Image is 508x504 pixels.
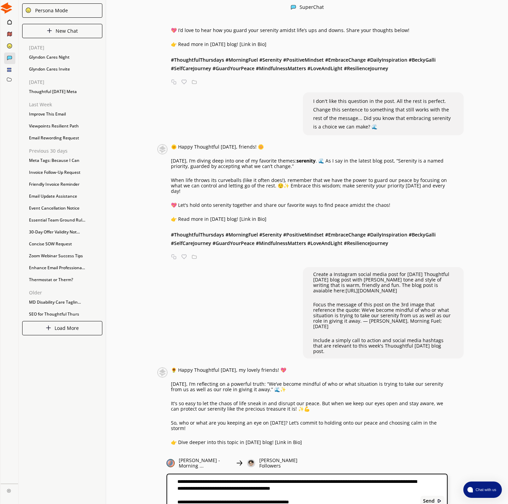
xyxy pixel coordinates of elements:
[171,440,448,445] p: 👉 Dive deeper into this topic in [DATE] blog! [Link in Bio]
[26,215,106,225] div: Essential Team Ground Rul...
[171,158,448,169] p: [DATE], I’m diving deep into one of my favorite themes: . 🌊 As I say in the latest blog post, “Se...
[171,57,436,72] b: # ThoughtfulThursdays #MorningFuel #Serenity #PositiveMindset #EmbraceChange #DailyInspiration #B...
[313,302,453,329] p: Focus the message of this post on the 3rd image that reference the quote: We’ve become mindful of...
[192,79,197,85] img: Save
[259,458,307,469] p: [PERSON_NAME] Followers
[47,28,52,33] img: Close
[33,8,68,13] div: Persona Mode
[26,239,106,249] div: Concise SOW Request
[291,4,296,10] img: Close
[171,254,176,259] img: Copy
[26,87,106,97] div: Thoughtful [DATE] Meta
[296,157,316,164] strong: serenity
[473,487,498,492] span: Chat with us
[26,64,106,74] div: Glyndon Cares Invite
[171,202,448,208] p: 💖 Let's hold onto serenity together and share our favorite ways to find peace amidst the chaos!
[7,489,11,493] img: Close
[171,42,448,47] p: 👉 Read more in [DATE] blog! [Link in Bio]
[46,325,51,331] img: Close
[26,275,106,285] div: Thermostat or Therm?
[423,498,435,504] b: Send
[171,401,448,412] p: It's so easy to let the chaos of life sneak in and disrupt our peace. But when we keep our eyes o...
[437,499,442,503] img: Close
[26,167,106,178] div: Invoice Follow-Up Request
[236,459,243,467] img: Close
[29,102,106,107] p: Last Week
[26,263,106,273] div: Enhance Email Professiona...
[192,254,197,259] img: Save
[171,178,448,194] p: When life throws its curveballs (like it often does!), remember that we have the power to guard o...
[157,144,168,154] img: Close
[171,28,448,33] p: 💖 I’d love to hear how you guard your serenity amidst life’s ups and downs. Share your thoughts b...
[171,216,448,222] p: 👉 Read more in [DATE] blog! [Link in Bio]
[313,338,453,354] p: Include a simply call to action and social media hashtags that are relevant to this week's Thuoug...
[313,98,451,130] span: I don't like this question in the post. All the rest is perfect. Change this sentence to somethin...
[26,179,106,189] div: Friendly Invoice Reminder
[26,109,106,119] div: Improve This Email
[182,79,187,85] img: Favorite
[179,458,232,469] p: [PERSON_NAME] - Morning ...
[55,325,79,331] p: Load More
[26,309,106,319] div: SEO for Thoughtful Thurs
[171,144,448,150] p: 🌞 Happy Thoughtful [DATE], friends! 🌼
[247,459,255,467] img: Close
[26,121,106,131] div: Viewpoints Resilient Path
[29,79,106,85] p: [DATE]
[26,297,106,307] div: MD Disability Care Taglin...
[29,148,106,154] p: Previous 30 days
[313,272,453,293] p: Create a Instagram social media post for [DATE] Thoughtful [DATE] blog post with [PERSON_NAME] to...
[1,2,12,14] img: Close
[26,133,106,143] div: Email Rewording Request
[463,482,502,498] button: atlas-launcher
[171,420,448,431] p: So, who or what are you keeping an eye on [DATE]? Let’s commit to holding onto our peace and choo...
[25,7,31,13] img: Close
[171,367,448,373] p: 🌻 Happy Thoughtful [DATE], my lovely friends! 💖
[300,4,324,11] div: SuperChat
[346,287,397,294] a: [URL][DOMAIN_NAME]
[26,251,106,261] div: Zoom Webinar Success Tips
[1,484,18,496] a: Close
[166,459,175,467] img: Close
[26,155,106,166] div: Meta Tags: Because I Can
[182,254,187,259] img: Favorite
[26,191,106,201] div: Email Update Assistance
[26,52,106,62] div: Glyndon Cares Night
[29,290,106,295] p: Older
[26,203,106,213] div: Event Cancellation Notice
[157,367,168,378] img: Close
[29,45,106,50] p: [DATE]
[56,28,78,34] p: New Chat
[171,231,436,246] b: # ThoughtfulThursdays #MorningFuel #Serenity #PositiveMindset #EmbraceChange #DailyInspiration #B...
[26,227,106,237] div: 30-Day Offer Validity Not...
[171,79,176,85] img: Copy
[171,381,448,392] p: [DATE], I’m reflecting on a powerful truth: “We’ve become mindful of who or what situation is try...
